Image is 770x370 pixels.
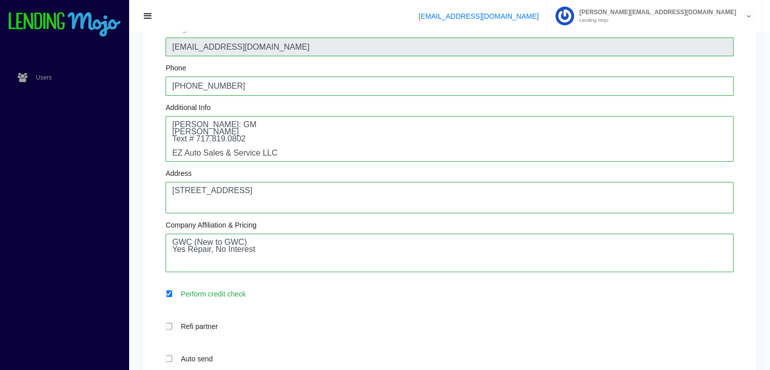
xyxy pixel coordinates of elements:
img: logo-small.png [8,12,121,38]
img: Profile image [555,7,574,25]
label: Email [166,25,186,32]
textarea: [PERSON_NAME]: GM [PERSON_NAME] Text # 717.819.0802 EZ Auto Sales & Service LLC [166,116,734,162]
label: Address [166,170,191,177]
textarea: [STREET_ADDRESS] [166,182,734,213]
label: Refi partner [176,320,734,332]
label: Phone [166,64,186,71]
label: Company Affiliation & Pricing [166,221,257,229]
small: Lending Mojo [574,18,736,23]
label: Perform credit check [176,288,734,300]
span: Users [36,75,52,81]
span: [PERSON_NAME][EMAIL_ADDRESS][DOMAIN_NAME] [574,9,736,15]
textarea: GWC (New to GWC) Yes Repair, No Interest [166,234,734,272]
a: [EMAIL_ADDRESS][DOMAIN_NAME] [419,12,539,20]
label: Additional Info [166,104,211,111]
label: Auto send [176,353,734,364]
